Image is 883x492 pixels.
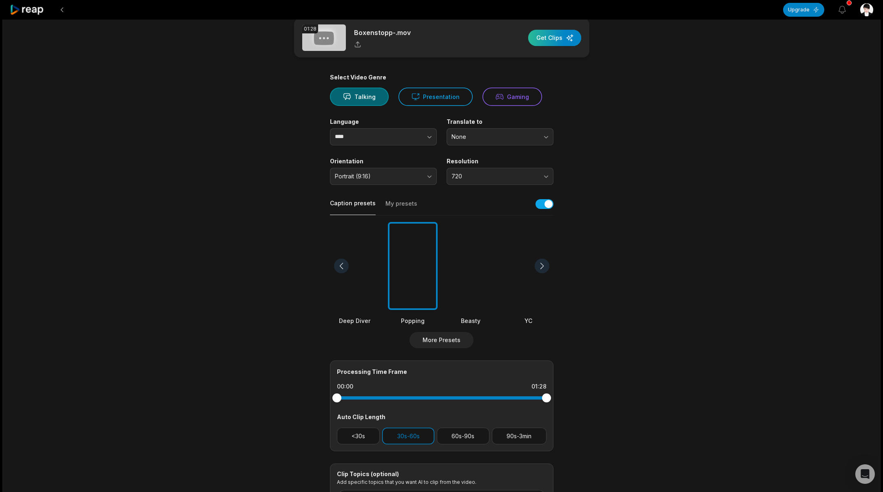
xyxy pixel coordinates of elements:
[492,428,547,444] button: 90s-3min
[447,158,553,165] label: Resolution
[330,168,437,185] button: Portrait (9:16)
[528,30,581,46] button: Get Clips
[335,173,420,180] span: Portrait (9:16)
[330,199,376,215] button: Caption presets
[388,316,438,325] div: Popping
[398,88,473,106] button: Presentation
[337,382,353,391] div: 00:00
[447,168,553,185] button: 720
[446,316,496,325] div: Beasty
[447,118,553,125] label: Translate to
[409,332,474,348] button: More Presets
[447,128,553,145] button: None
[783,3,824,17] button: Upgrade
[437,428,489,444] button: 60s-90s
[451,173,537,180] span: 720
[337,470,547,478] div: Clip Topics (optional)
[382,428,434,444] button: 30s-60s
[330,316,380,325] div: Deep Diver
[302,24,318,33] div: 01:28
[855,464,875,484] div: Open Intercom Messenger
[330,158,437,165] label: Orientation
[330,118,437,125] label: Language
[451,133,537,141] span: None
[337,367,547,376] div: Processing Time Frame
[482,88,542,106] button: Gaming
[531,382,547,391] div: 01:28
[337,479,547,485] p: Add specific topics that you want AI to clip from the video.
[330,74,553,81] div: Select Video Genre
[504,316,553,325] div: YC
[337,413,547,421] div: Auto Clip Length
[330,88,389,106] button: Talking
[337,428,380,444] button: <30s
[385,200,417,215] button: My presets
[354,28,411,37] p: Boxenstopp-.mov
